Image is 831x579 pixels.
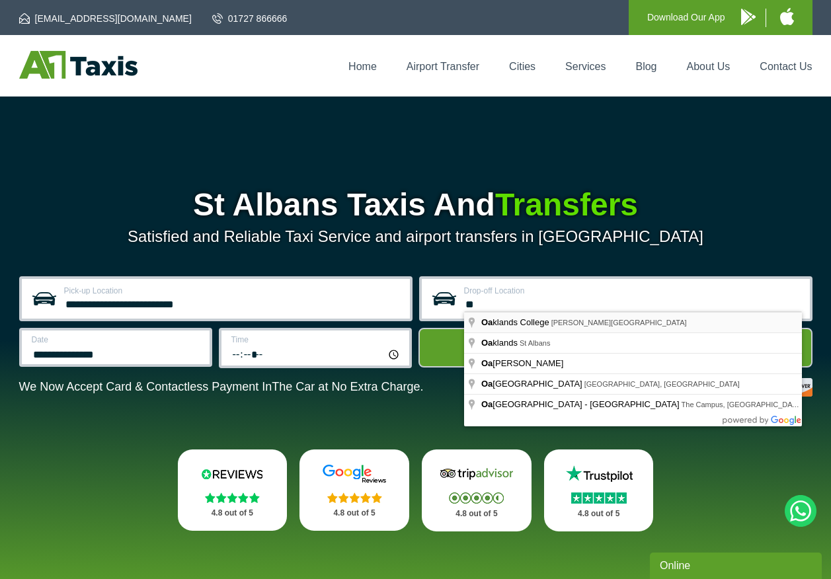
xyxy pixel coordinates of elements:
[481,379,493,389] span: Oa
[436,506,517,522] p: 4.8 out of 5
[481,317,493,327] span: Oa
[299,449,409,531] a: Google Stars 4.8 out of 5
[481,358,493,368] span: Oa
[464,287,802,295] label: Drop-off Location
[481,399,493,409] span: Oa
[481,317,551,327] span: klands College
[584,380,740,388] span: [GEOGRAPHIC_DATA], [GEOGRAPHIC_DATA]
[422,449,532,531] a: Tripadvisor Stars 4.8 out of 5
[231,336,401,344] label: Time
[741,9,756,25] img: A1 Taxis Android App
[315,464,394,484] img: Google
[481,358,565,368] span: [PERSON_NAME]
[687,61,731,72] a: About Us
[495,187,638,222] span: Transfers
[407,61,479,72] a: Airport Transfer
[19,380,424,394] p: We Now Accept Card & Contactless Payment In
[64,287,402,295] label: Pick-up Location
[314,505,395,521] p: 4.8 out of 5
[780,8,794,25] img: A1 Taxis iPhone App
[178,449,288,531] a: Reviews.io Stars 4.8 out of 5
[449,492,504,504] img: Stars
[437,464,516,484] img: Tripadvisor
[192,505,273,521] p: 4.8 out of 5
[647,9,725,26] p: Download Our App
[682,401,803,408] span: The Campus, [GEOGRAPHIC_DATA]
[19,12,192,25] a: [EMAIL_ADDRESS][DOMAIN_NAME]
[205,492,260,503] img: Stars
[559,506,639,522] p: 4.8 out of 5
[635,61,656,72] a: Blog
[650,550,824,579] iframe: chat widget
[481,338,493,348] span: Oa
[418,328,812,367] button: Get Quote
[571,492,627,504] img: Stars
[348,61,377,72] a: Home
[19,51,138,79] img: A1 Taxis St Albans LTD
[544,449,654,531] a: Trustpilot Stars 4.8 out of 5
[559,464,639,484] img: Trustpilot
[509,61,535,72] a: Cities
[19,189,812,221] h1: St Albans Taxis And
[565,61,606,72] a: Services
[760,61,812,72] a: Contact Us
[272,380,423,393] span: The Car at No Extra Charge.
[212,12,288,25] a: 01727 866666
[481,399,682,409] span: [GEOGRAPHIC_DATA] - [GEOGRAPHIC_DATA]
[19,227,812,246] p: Satisfied and Reliable Taxi Service and airport transfers in [GEOGRAPHIC_DATA]
[481,379,584,389] span: [GEOGRAPHIC_DATA]
[551,319,687,327] span: [PERSON_NAME][GEOGRAPHIC_DATA]
[32,336,202,344] label: Date
[481,338,520,348] span: klands
[520,339,550,347] span: St Albans
[192,464,272,484] img: Reviews.io
[327,492,382,503] img: Stars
